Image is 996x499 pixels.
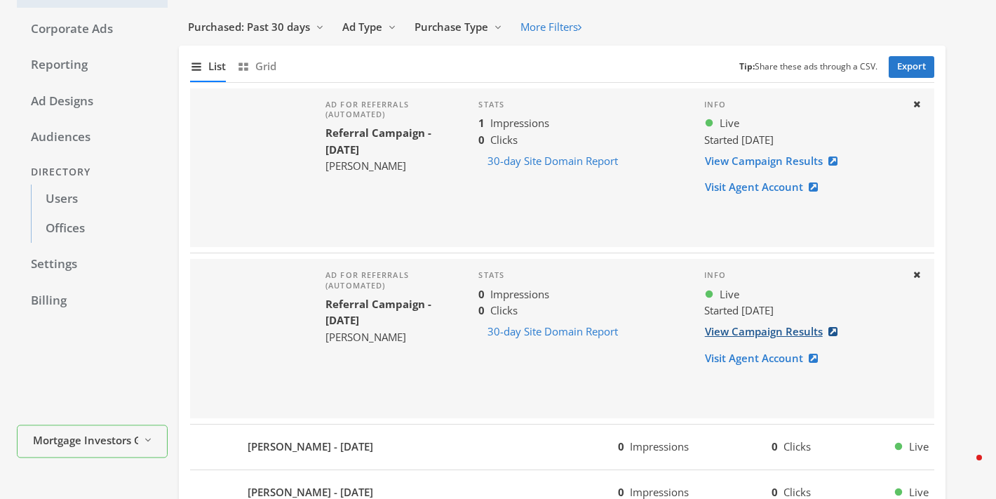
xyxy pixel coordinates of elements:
a: Visit Agent Account [704,345,827,371]
div: [PERSON_NAME] [325,158,456,174]
span: Live [909,439,929,455]
span: Clicks [490,303,518,317]
button: Mortgage Investors Group- MIG [17,425,168,458]
b: [PERSON_NAME] - [DATE] [248,439,373,455]
button: List [190,51,226,81]
span: Purchased: Past 30 days [188,20,310,34]
a: Ad Designs [17,87,168,117]
a: Visit Agent Account [704,174,827,200]
span: Impressions [490,287,549,301]
a: View Campaign Results [704,319,847,345]
button: 30-day Site Domain Report [478,319,627,345]
div: [PERSON_NAME] [325,329,456,345]
h4: Info [704,270,901,280]
a: Offices [31,214,168,244]
span: Ad Type [342,20,382,34]
span: Purchase Type [415,20,488,34]
span: Impressions [630,485,689,499]
b: Tip: [739,60,755,72]
button: Grid [237,51,276,81]
span: Clicks [783,485,811,499]
b: Referral Campaign - [DATE] [325,126,431,156]
b: 0 [772,439,778,453]
b: 0 [478,133,485,147]
span: Impressions [630,439,689,453]
button: [PERSON_NAME] - [DATE]0Impressions0ClicksLive [190,430,934,464]
small: Share these ads through a CSV. [739,60,877,74]
a: View Campaign Results [704,148,847,174]
b: 0 [478,303,485,317]
h4: Info [704,100,901,109]
a: Corporate Ads [17,15,168,44]
button: More Filters [511,14,591,40]
iframe: Intercom live chat [948,451,982,485]
a: Users [31,185,168,214]
b: 0 [772,485,778,499]
span: Clicks [490,133,518,147]
h4: Ad for referrals (automated) [325,100,456,120]
b: 0 [618,485,624,499]
span: Grid [255,58,276,74]
b: Referral Campaign - [DATE] [325,297,431,327]
button: Purchased: Past 30 days [179,14,333,40]
div: Started [DATE] [704,302,901,319]
span: Mortgage Investors Group- MIG [33,432,138,448]
h4: Stats [478,270,681,280]
a: Export [889,56,934,78]
a: Audiences [17,123,168,152]
h4: Ad for referrals (automated) [325,270,456,291]
div: Started [DATE] [704,132,901,148]
span: List [208,58,226,74]
a: Billing [17,286,168,316]
button: Ad Type [333,14,405,40]
button: Purchase Type [405,14,511,40]
b: 0 [478,287,485,301]
b: 0 [618,439,624,453]
b: 1 [478,116,485,130]
h4: Stats [478,100,681,109]
span: Impressions [490,116,549,130]
a: Settings [17,250,168,279]
span: Live [720,286,739,302]
button: 30-day Site Domain Report [478,148,627,174]
div: Directory [17,159,168,185]
a: Reporting [17,51,168,80]
span: Live [720,115,739,131]
span: Clicks [783,439,811,453]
